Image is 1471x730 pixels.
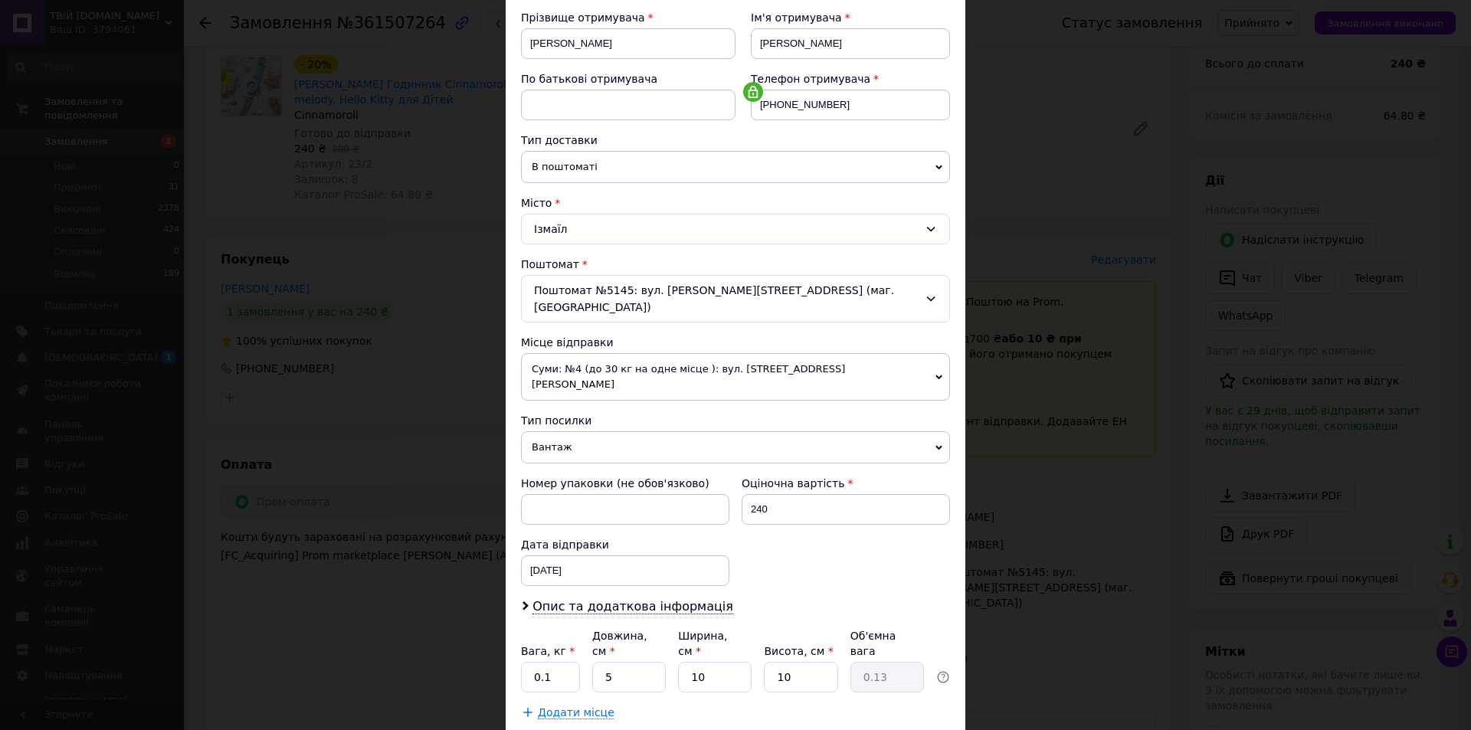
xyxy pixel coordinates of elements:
span: Додати місце [538,706,614,719]
label: Вага, кг [521,645,575,657]
div: Номер упаковки (не обов'язково) [521,476,729,491]
span: Вантаж [521,431,950,463]
label: Довжина, см [592,630,647,657]
input: +380 [751,90,950,120]
span: Ім'я отримувача [751,11,842,24]
span: Тип посилки [521,414,591,427]
label: Ширина, см [678,630,727,657]
div: Поштомат №5145: вул. [PERSON_NAME][STREET_ADDRESS] (маг. [GEOGRAPHIC_DATA]) [521,275,950,322]
div: Оціночна вартість [742,476,950,491]
span: Суми: №4 (до 30 кг на одне місце ): вул. [STREET_ADDRESS][PERSON_NAME] [521,353,950,401]
span: По батькові отримувача [521,73,657,85]
span: Прізвище отримувача [521,11,645,24]
div: Дата відправки [521,537,729,552]
span: Місце відправки [521,336,614,349]
div: Місто [521,195,950,211]
div: Ізмаїл [521,214,950,244]
label: Висота, см [764,645,833,657]
span: Опис та додаткова інформація [532,599,733,614]
span: Телефон отримувача [751,73,870,85]
div: Об'ємна вага [850,628,924,659]
span: В поштоматі [521,151,950,183]
div: Поштомат [521,257,950,272]
span: Тип доставки [521,134,598,146]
